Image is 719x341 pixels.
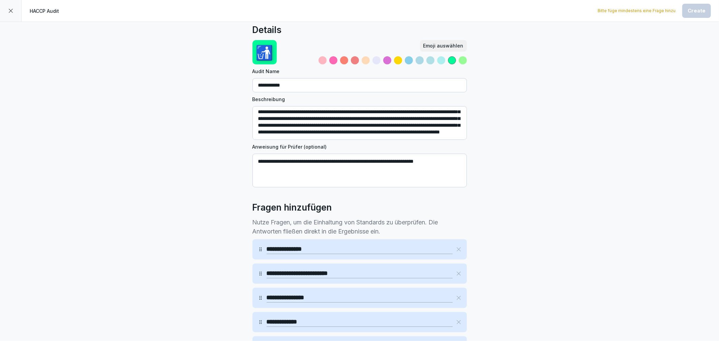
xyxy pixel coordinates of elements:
label: Audit Name [252,68,467,75]
div: Create [688,7,706,14]
h2: Fragen hinzufügen [252,201,332,214]
p: Bitte füge mindestens eine Frage hinzu [598,8,676,14]
p: 🚮 [256,42,273,63]
p: Nutze Fragen, um die Einhaltung von Standards zu überprüfen. Die Antworten fließen direkt in die ... [252,218,467,236]
div: Emoji auswählen [423,42,463,50]
label: Anweisung für Prüfer (optional) [252,143,467,150]
p: HACCP Audit [30,7,59,14]
button: Emoji auswählen [420,40,467,52]
label: Beschreibung [252,96,467,103]
button: Create [682,4,711,18]
h2: Details [252,23,282,37]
